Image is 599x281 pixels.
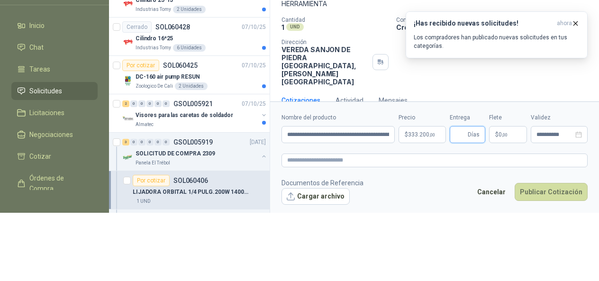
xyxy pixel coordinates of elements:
[122,60,159,71] div: Por cotizar
[175,82,208,90] div: 2 Unidades
[11,38,98,56] a: Chat
[130,100,137,107] div: 0
[557,19,572,27] span: ahora
[122,75,134,86] img: Company Logo
[136,6,171,13] p: Industrias Tomy
[136,34,173,43] p: Cilindro 16*25
[138,139,145,145] div: 0
[242,23,266,32] p: 07/10/25
[109,56,270,94] a: Por cotizarSOL06042507/10/25 Company LogoDC-160 air pump RESUNZoologico De Cali2 Unidades
[122,139,129,145] div: 3
[281,45,369,86] p: VEREDA SANJON DE PIEDRA [GEOGRAPHIC_DATA] , [PERSON_NAME][GEOGRAPHIC_DATA]
[11,104,98,122] a: Licitaciones
[11,147,98,165] a: Cotizar
[136,149,215,158] p: SOLICITUD DE COMPRA 2309
[250,138,266,147] p: [DATE]
[122,98,268,128] a: 2 0 0 0 0 0 GSOL00592107/10/25 Company LogoVisores para las caretas de soldadorAlmatec
[109,18,270,56] a: CerradoSOL06042807/10/25 Company LogoCilindro 16*25Industrias Tomy6 Unidades
[406,11,588,58] button: ¡Has recibido nuevas solicitudes!ahora Los compradores han publicado nuevas solicitudes en tus ca...
[29,108,64,118] span: Licitaciones
[281,95,320,106] div: Cotizaciones
[133,175,170,186] div: Por cotizar
[130,139,137,145] div: 0
[429,132,435,137] span: ,00
[173,6,206,13] div: 2 Unidades
[11,60,98,78] a: Tareas
[136,73,200,82] p: DC-160 air pump RESUN
[281,39,369,45] p: Dirección
[173,44,206,52] div: 6 Unidades
[396,23,595,31] p: Crédito a 30 días
[136,111,233,120] p: Visores para las caretas de soldador
[136,44,171,52] p: Industrias Tomy
[155,24,190,30] p: SOL060428
[138,100,145,107] div: 0
[133,198,154,205] div: 1 UND
[11,17,98,35] a: Inicio
[173,139,213,145] p: GSOL005919
[173,177,208,184] p: SOL060406
[29,20,45,31] span: Inicio
[11,82,98,100] a: Solicitudes
[408,132,435,137] span: 333.200
[242,100,266,109] p: 07/10/25
[472,183,511,201] button: Cancelar
[489,113,527,122] label: Flete
[286,23,304,31] div: UND
[281,17,389,23] p: Cantidad
[11,126,98,144] a: Negociaciones
[399,126,446,143] p: $333.200,00
[29,86,62,96] span: Solicitudes
[122,21,152,33] div: Cerrado
[163,62,198,69] p: SOL060425
[281,113,395,122] label: Nombre del producto
[133,188,251,197] p: LIJADORA ORBITAL 1/4 PULG.200W 14000opm MAKITA BO4556 CON SISTEMA VELCRO TURQUESA 120 V
[336,95,363,106] div: Actividad
[495,132,499,137] span: $
[109,171,270,209] a: Por cotizarSOL060406LIJADORA ORBITAL 1/4 PULG.200W 14000opm MAKITA BO4556 CON SISTEMA VELCRO TURQ...
[122,136,268,167] a: 3 0 0 0 0 0 GSOL005919[DATE] Company LogoSOLICITUD DE COMPRA 2309Panela El Trébol
[154,139,162,145] div: 0
[122,113,134,125] img: Company Logo
[136,121,154,128] p: Almatec
[515,183,588,201] button: Publicar Cotización
[281,188,350,205] button: Cargar archivo
[29,42,44,53] span: Chat
[29,129,73,140] span: Negociaciones
[379,95,408,106] div: Mensajes
[450,113,485,122] label: Entrega
[154,100,162,107] div: 0
[399,113,446,122] label: Precio
[499,132,508,137] span: 0
[531,113,588,122] label: Validez
[163,139,170,145] div: 0
[29,64,50,74] span: Tareas
[122,100,129,107] div: 2
[11,169,98,198] a: Órdenes de Compra
[136,82,173,90] p: Zoologico De Cali
[281,178,363,188] p: Documentos de Referencia
[242,61,266,70] p: 07/10/25
[502,132,508,137] span: ,00
[29,151,51,162] span: Cotizar
[468,127,480,143] span: Días
[173,100,213,107] p: GSOL005921
[146,100,154,107] div: 0
[136,159,170,167] p: Panela El Trébol
[29,173,89,194] span: Órdenes de Compra
[146,139,154,145] div: 0
[163,100,170,107] div: 0
[489,126,527,143] p: $ 0,00
[414,33,580,50] p: Los compradores han publicado nuevas solicitudes en tus categorías.
[396,17,595,23] p: Condición de pago
[122,152,134,163] img: Company Logo
[122,36,134,48] img: Company Logo
[414,19,553,27] h3: ¡Has recibido nuevas solicitudes!
[281,23,284,31] p: 1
